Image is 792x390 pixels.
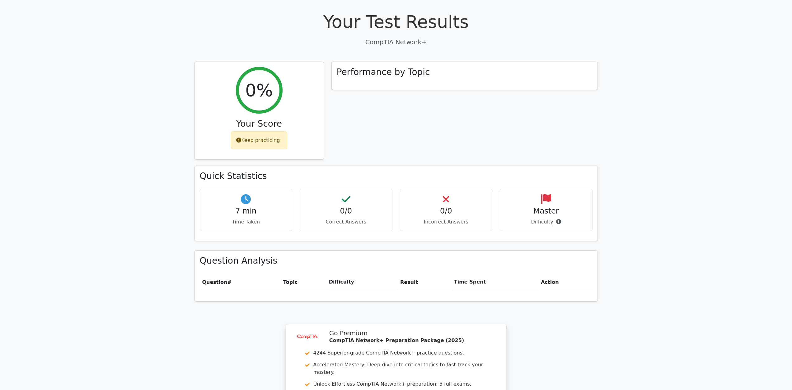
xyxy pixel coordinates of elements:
h3: Your Score [200,119,319,129]
th: # [200,273,281,291]
p: Incorrect Answers [405,218,487,226]
div: Keep practicing! [231,131,287,149]
h4: 7 min [205,207,287,216]
th: Topic [281,273,326,291]
p: CompTIA Network+ [194,37,598,47]
span: Question [202,279,227,285]
h4: 0/0 [305,207,387,216]
th: Difficulty [326,273,398,291]
h4: Master [505,207,587,216]
h4: 0/0 [405,207,487,216]
h3: Question Analysis [200,256,593,266]
p: Correct Answers [305,218,387,226]
h3: Quick Statistics [200,171,593,181]
h2: 0% [245,80,273,101]
th: Result [398,273,452,291]
h3: Performance by Topic [337,67,430,78]
th: Time Spent [452,273,538,291]
p: Time Taken [205,218,287,226]
p: Difficulty [505,218,587,226]
th: Action [538,273,592,291]
h1: Your Test Results [194,11,598,32]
